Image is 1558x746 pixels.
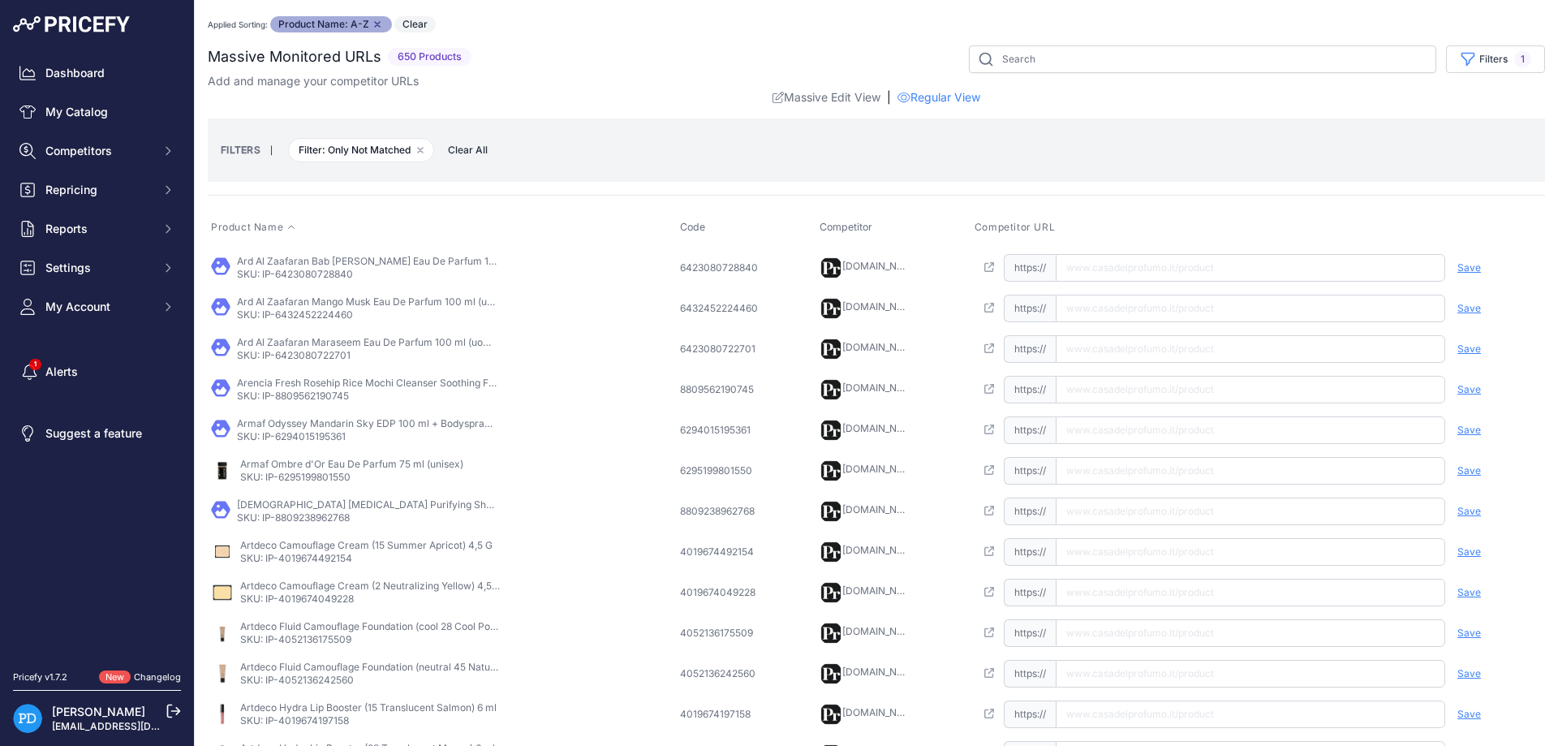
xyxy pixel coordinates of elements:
[45,221,152,237] span: Reports
[221,144,260,156] small: FILTERS
[842,300,921,313] a: [DOMAIN_NAME]
[1457,424,1481,437] span: Save
[211,221,283,234] span: Product Name
[237,268,497,281] p: SKU: IP-6423080728840
[1457,627,1481,640] span: Save
[45,299,152,315] span: My Account
[1457,545,1481,558] span: Save
[270,16,392,32] span: Product Name: A-Z
[887,89,891,106] span: |
[388,48,471,67] span: 650 Products
[842,625,921,637] a: [DOMAIN_NAME]
[680,464,761,477] div: 6295199801550
[842,584,921,597] a: [DOMAIN_NAME]
[680,424,761,437] div: 6294015195361
[680,708,761,721] div: 4019674197158
[1056,498,1445,525] input: www.casadelprofumo.it/product
[134,671,181,683] a: Changelog
[240,620,500,633] p: Artdeco Fluid Camouflage Foundation (cool 28 Cool Porcelain) 20 Ml
[237,295,497,308] p: Ard Al Zaafaran Mango Musk Eau De Parfum 100 ml (unisex)
[1457,343,1481,356] span: Save
[440,142,496,158] button: Clear All
[45,182,152,198] span: Repricing
[208,45,381,68] h2: Massive Monitored URLs
[45,143,152,159] span: Competitors
[1004,619,1056,647] span: https://
[211,221,296,234] button: Product Name
[13,253,181,282] button: Settings
[842,463,921,475] a: [DOMAIN_NAME]
[208,73,419,89] p: Add and manage your competitor URLs
[1056,701,1445,728] input: www.casadelprofumo.it/product
[52,705,145,718] a: [PERSON_NAME]
[240,633,500,646] p: SKU: IP-4052136175509
[240,674,500,687] p: SKU: IP-4052136242560
[13,58,181,651] nav: Sidebar
[52,720,222,732] a: [EMAIL_ADDRESS][DOMAIN_NAME]
[975,221,1058,234] button: Competitor URL
[13,16,130,32] img: Pricefy Logo
[1056,416,1445,444] input: www.casadelprofumo.it/product
[1004,701,1056,728] span: https://
[842,503,921,515] a: [DOMAIN_NAME]
[1004,660,1056,688] span: https://
[208,19,268,29] small: Applied Sorting:
[13,292,181,321] button: My Account
[240,701,497,714] p: Artdeco Hydra Lip Booster (15 Translucent Salmon) 6 ml
[394,16,436,32] button: Clear
[820,221,872,233] span: Competitor
[45,260,152,276] span: Settings
[237,498,497,511] p: [DEMOGRAPHIC_DATA] [MEDICAL_DATA] Purifying Shampoo 400 ml
[1056,457,1445,485] input: www.casadelprofumo.it/product
[1004,254,1056,282] span: https://
[680,221,705,233] span: Code
[842,260,921,272] a: [DOMAIN_NAME]
[1446,45,1545,73] button: Filters1
[240,714,497,727] p: SKU: IP-4019674197158
[237,377,497,390] p: Arencia Fresh Rosehip Rice Mochi Cleanser Soothing Face Wash 120 g
[1457,261,1481,274] span: Save
[1457,464,1481,477] span: Save
[237,308,497,321] p: SKU: IP-6432452224460
[13,671,67,684] div: Pricefy v1.7.2
[240,593,500,606] p: SKU: IP-4019674049228
[1056,335,1445,363] input: www.casadelprofumo.it/product
[1056,619,1445,647] input: www.casadelprofumo.it/product
[13,419,181,448] a: Suggest a feature
[1004,295,1056,322] span: https://
[13,58,181,88] a: Dashboard
[237,430,497,443] p: SKU: IP-6294015195361
[13,136,181,166] button: Competitors
[1457,586,1481,599] span: Save
[1457,302,1481,315] span: Save
[897,89,980,106] a: Regular View
[1004,538,1056,566] span: https://
[680,627,761,640] div: 4052136175509
[13,214,181,244] button: Reports
[842,666,921,678] a: [DOMAIN_NAME]
[1004,376,1056,403] span: https://
[680,343,761,356] div: 6423080722701
[680,302,761,315] div: 6432452224460
[773,89,880,106] a: Massive Edit View
[237,417,497,430] p: Armaf Odyssey Mandarin Sky EDP 100 ml + Bodyspray 50 ml + SG 100 ml + Shampoo for Men 250 ml (uomo)
[842,544,921,556] a: [DOMAIN_NAME]
[842,382,921,394] a: [DOMAIN_NAME]
[99,671,131,684] span: New
[1457,708,1481,721] span: Save
[13,357,181,386] a: Alerts
[680,383,761,396] div: 8809562190745
[240,580,500,593] p: Artdeco Camouflage Cream (2 Neutralizing Yellow) 4,5 G
[1457,505,1481,518] span: Save
[842,422,921,434] a: [DOMAIN_NAME]
[1056,254,1445,282] input: www.casadelprofumo.it/product
[237,349,497,362] p: SKU: IP-6423080722701
[13,175,181,205] button: Repricing
[260,145,282,155] small: |
[240,471,463,484] p: SKU: IP-6295199801550
[1056,660,1445,688] input: www.casadelprofumo.it/product
[240,552,493,565] p: SKU: IP-4019674492154
[1056,376,1445,403] input: www.casadelprofumo.it/product
[1457,383,1481,396] span: Save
